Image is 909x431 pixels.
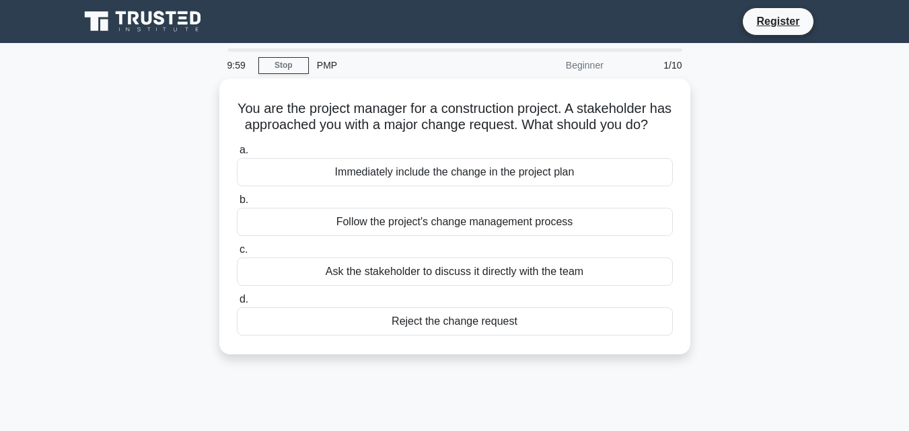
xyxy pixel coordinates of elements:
[258,57,309,74] a: Stop
[748,13,807,30] a: Register
[612,52,690,79] div: 1/10
[235,100,674,134] h5: You are the project manager for a construction project. A stakeholder has approached you with a m...
[240,293,248,305] span: d.
[219,52,258,79] div: 9:59
[240,194,248,205] span: b.
[237,307,673,336] div: Reject the change request
[237,158,673,186] div: Immediately include the change in the project plan
[240,144,248,155] span: a.
[237,208,673,236] div: Follow the project's change management process
[240,243,248,255] span: c.
[237,258,673,286] div: Ask the stakeholder to discuss it directly with the team
[494,52,612,79] div: Beginner
[309,52,494,79] div: PMP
